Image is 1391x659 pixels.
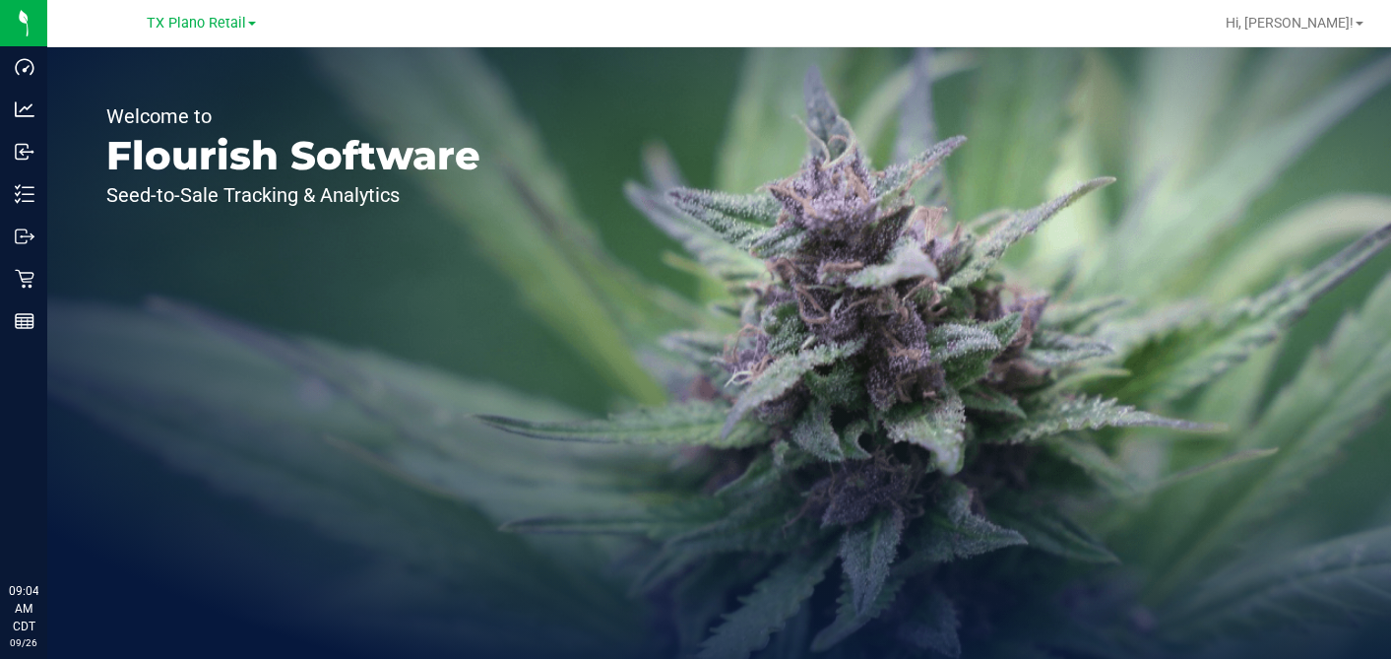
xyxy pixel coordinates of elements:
[15,269,34,289] inline-svg: Retail
[15,311,34,331] inline-svg: Reports
[15,142,34,162] inline-svg: Inbound
[15,99,34,119] inline-svg: Analytics
[1226,15,1354,31] span: Hi, [PERSON_NAME]!
[147,15,246,32] span: TX Plano Retail
[9,582,38,635] p: 09:04 AM CDT
[15,57,34,77] inline-svg: Dashboard
[106,106,480,126] p: Welcome to
[106,136,480,175] p: Flourish Software
[9,635,38,650] p: 09/26
[106,185,480,205] p: Seed-to-Sale Tracking & Analytics
[15,227,34,246] inline-svg: Outbound
[15,184,34,204] inline-svg: Inventory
